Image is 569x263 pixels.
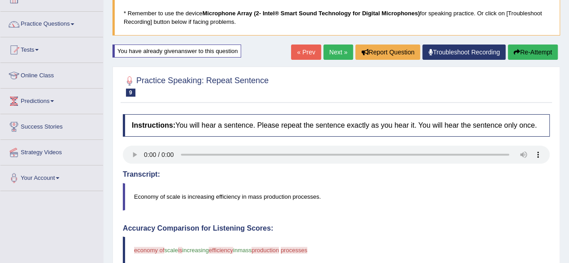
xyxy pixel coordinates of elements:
span: increasing [182,247,209,254]
h4: Accuracy Comparison for Listening Scores: [123,224,550,232]
button: Report Question [355,45,420,60]
a: Troubleshoot Recording [422,45,506,60]
div: You have already given answer to this question [112,45,241,58]
a: Practice Questions [0,12,103,34]
span: scale [164,247,178,254]
h4: You will hear a sentence. Please repeat the sentence exactly as you hear it. You will hear the se... [123,114,550,137]
span: mass [237,247,251,254]
a: Strategy Videos [0,140,103,162]
span: efficiency [209,247,233,254]
span: in [233,247,237,254]
a: Success Stories [0,114,103,137]
h4: Transcript: [123,170,550,178]
span: processes [281,247,307,254]
span: 9 [126,89,135,97]
a: Your Account [0,165,103,188]
button: Re-Attempt [508,45,558,60]
h2: Practice Speaking: Repeat Sentence [123,74,269,97]
span: economy of [134,247,164,254]
a: Predictions [0,89,103,111]
b: Microphone Array (2- Intel® Smart Sound Technology for Digital Microphones) [202,10,420,17]
a: « Prev [291,45,321,60]
span: production [251,247,279,254]
b: Instructions: [132,121,175,129]
a: Online Class [0,63,103,85]
a: Next » [323,45,353,60]
blockquote: Economy of scale is increasing efficiency in mass production processes. [123,183,550,210]
a: Tests [0,37,103,60]
span: is [178,247,182,254]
